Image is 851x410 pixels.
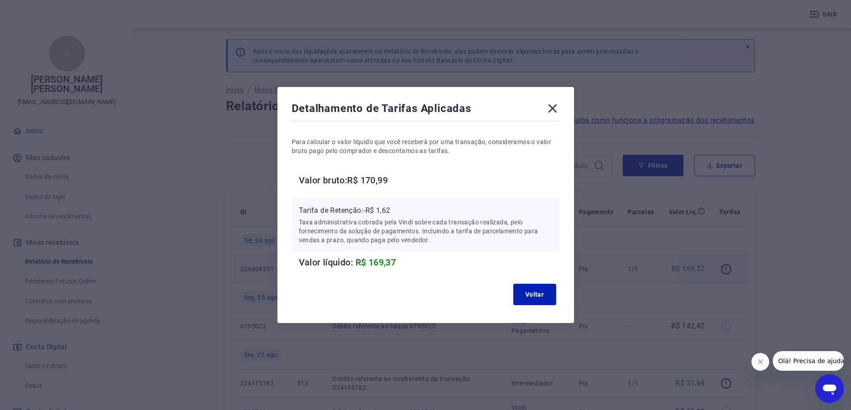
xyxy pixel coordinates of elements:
iframe: Mensagem da empresa [773,351,844,371]
iframe: Fechar mensagem [751,353,769,371]
p: Tarifa de Retenção: -R$ 1,62 [299,205,553,216]
h6: Valor bruto: R$ 170,99 [299,173,560,187]
div: Detalhamento de Tarifas Aplicadas [292,101,560,119]
span: Olá! Precisa de ajuda? [5,6,75,13]
p: Para calcular o valor líquido que você receberá por uma transação, consideramos o valor bruto pag... [292,137,560,155]
iframe: Botão para abrir a janela de mensagens [815,374,844,403]
h6: Valor líquido: [299,255,560,269]
p: Taxa administrativa cobrada pela Vindi sobre cada transação realizada, pelo fornecimento da soluç... [299,218,553,244]
span: R$ 169,37 [356,257,396,268]
button: Voltar [513,284,556,305]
